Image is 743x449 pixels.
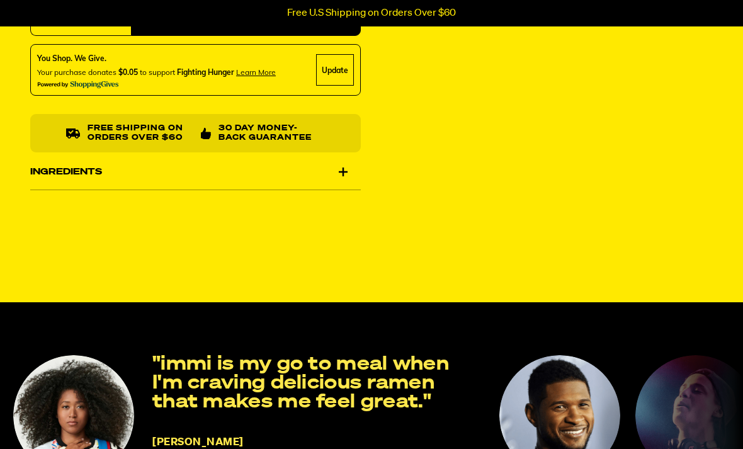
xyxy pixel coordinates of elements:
span: Learn more about donating [236,68,276,77]
div: Update Cause Button [316,55,354,86]
span: to support [140,68,175,77]
span: [PERSON_NAME] [152,437,244,448]
p: Free U.S Shipping on Orders Over $60 [287,8,456,19]
p: "immi is my go to meal when I'm craving delicious ramen that makes me feel great." [152,355,484,412]
div: You Shop. We Give. [37,54,276,65]
img: Powered By ShoppingGives [37,81,119,89]
p: Free shipping on orders over $60 [88,125,190,143]
p: 30 Day Money-Back Guarantee [218,125,325,143]
div: Ingredients [30,154,361,190]
span: $0.05 [118,68,138,77]
span: Fighting Hunger [177,68,234,77]
span: Your purchase donates [37,68,116,77]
